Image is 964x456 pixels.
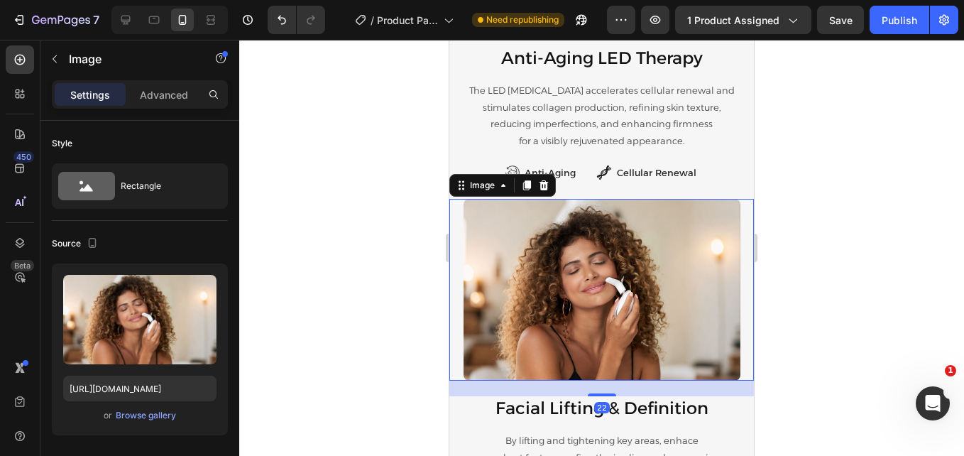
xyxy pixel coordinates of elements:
span: Product Page - [DATE] 19:58:38 [377,13,438,28]
p: Settings [70,87,110,102]
span: 1 product assigned [687,13,779,28]
div: Beta [11,260,34,271]
button: Publish [870,6,929,34]
button: Browse gallery [115,408,177,423]
span: Need republishing [486,13,559,26]
iframe: Intercom live chat [916,386,950,420]
input: https://example.com/image.jpg [63,376,217,401]
img: preview-image [63,275,217,364]
button: Save [817,6,864,34]
p: Advanced [140,87,188,102]
div: Publish [882,13,917,28]
iframe: Design area [449,40,754,456]
div: Rectangle [121,170,207,202]
p: Image [69,50,190,67]
div: Style [52,137,72,150]
div: Browse gallery [116,409,176,422]
span: 1 [945,365,956,376]
p: your best features, refine the jawline, reduce sagging, [1,410,303,426]
span: / [371,13,374,28]
button: 1 product assigned [675,6,811,34]
button: 7 [6,6,106,34]
div: Undo/Redo [268,6,325,34]
span: Save [829,14,853,26]
div: Source [52,234,101,254]
div: 450 [13,151,34,163]
p: 7 [93,11,99,28]
span: or [104,407,112,424]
